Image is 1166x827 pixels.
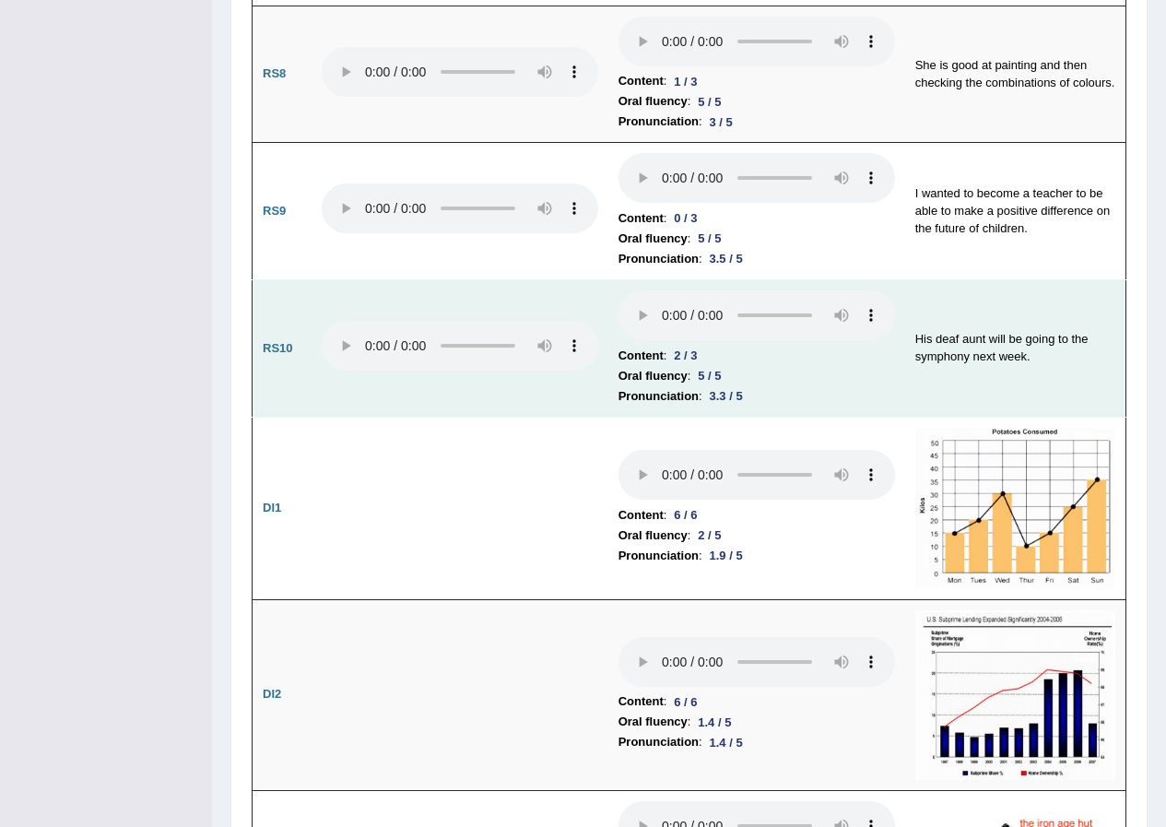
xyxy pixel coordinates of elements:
b: Pronunciation [618,386,699,407]
td: His deaf aunt will be going to the symphony next week. [905,280,1126,418]
b: Pronunciation [618,546,699,566]
b: Pronunciation [618,249,699,269]
b: DI1 [263,501,281,514]
b: Content [618,208,664,229]
b: Content [618,505,664,526]
li: : [618,691,895,712]
div: 5 / 5 [690,92,728,112]
div: 1 / 3 [666,72,704,91]
div: 2 / 5 [690,526,728,545]
li: : [618,346,895,366]
div: 1.4 / 5 [702,733,750,752]
b: Oral fluency [618,526,688,546]
b: Oral fluency [618,712,688,732]
li: : [618,249,895,269]
td: She is good at painting and then checking the combinations of colours. [905,6,1126,143]
b: RS8 [263,66,286,80]
li: : [618,526,895,546]
div: 2 / 3 [666,346,704,365]
li: : [618,71,895,91]
div: 3.5 / 5 [702,249,750,268]
li: : [618,386,895,407]
b: RS10 [263,341,293,355]
b: Oral fluency [618,366,688,386]
li: : [618,112,895,132]
li: : [618,366,895,386]
div: 5 / 5 [690,229,728,248]
div: 1.9 / 5 [702,546,750,565]
div: 6 / 6 [666,692,704,712]
div: 3.3 / 5 [702,386,750,406]
b: DI2 [263,687,281,701]
li: : [618,229,895,249]
td: I wanted to become a teacher to be able to make a positive difference on the future of children. [905,143,1126,280]
div: 3 / 5 [702,112,740,132]
b: RS9 [263,204,286,218]
li: : [618,505,895,526]
li: : [618,712,895,732]
b: Oral fluency [618,229,688,249]
b: Content [618,71,664,91]
div: 5 / 5 [690,366,728,385]
b: Content [618,346,664,366]
li: : [618,732,895,752]
b: Content [618,691,664,712]
b: Pronunciation [618,732,699,752]
div: 0 / 3 [666,208,704,228]
li: : [618,208,895,229]
b: Pronunciation [618,112,699,132]
div: 1.4 / 5 [690,713,738,732]
div: 6 / 6 [666,505,704,525]
li: : [618,91,895,112]
b: Oral fluency [618,91,688,112]
li: : [618,546,895,566]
